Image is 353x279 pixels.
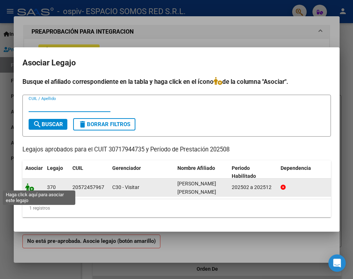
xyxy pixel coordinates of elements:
[22,145,331,154] p: Legajos aprobados para el CUIT 30717944735 y Período de Prestación 202508
[78,121,130,128] span: Borrar Filtros
[33,121,63,128] span: Buscar
[112,184,139,190] span: C30 - Visitar
[328,254,346,272] div: Open Intercom Messenger
[73,118,135,130] button: Borrar Filtros
[278,160,332,184] datatable-header-cell: Dependencia
[229,160,278,184] datatable-header-cell: Periodo Habilitado
[281,165,311,171] span: Dependencia
[29,119,67,130] button: Buscar
[22,199,331,217] div: 1 registros
[47,184,56,190] span: 370
[22,56,331,70] h2: Asociar Legajo
[22,160,44,184] datatable-header-cell: Asociar
[72,183,104,192] div: 20572457967
[22,77,331,86] h4: Busque el afiliado correspondiente en la tabla y haga click en el ícono de la columna "Asociar".
[47,165,63,171] span: Legajo
[232,183,275,192] div: 202502 a 202512
[112,165,141,171] span: Gerenciador
[25,165,43,171] span: Asociar
[232,165,256,179] span: Periodo Habilitado
[78,120,87,129] mat-icon: delete
[72,165,83,171] span: CUIL
[175,160,229,184] datatable-header-cell: Nombre Afiliado
[33,120,42,129] mat-icon: search
[70,160,109,184] datatable-header-cell: CUIL
[177,181,216,195] span: BAÑULS POLITO BENICIO SALVADOR
[177,165,215,171] span: Nombre Afiliado
[44,160,70,184] datatable-header-cell: Legajo
[109,160,175,184] datatable-header-cell: Gerenciador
